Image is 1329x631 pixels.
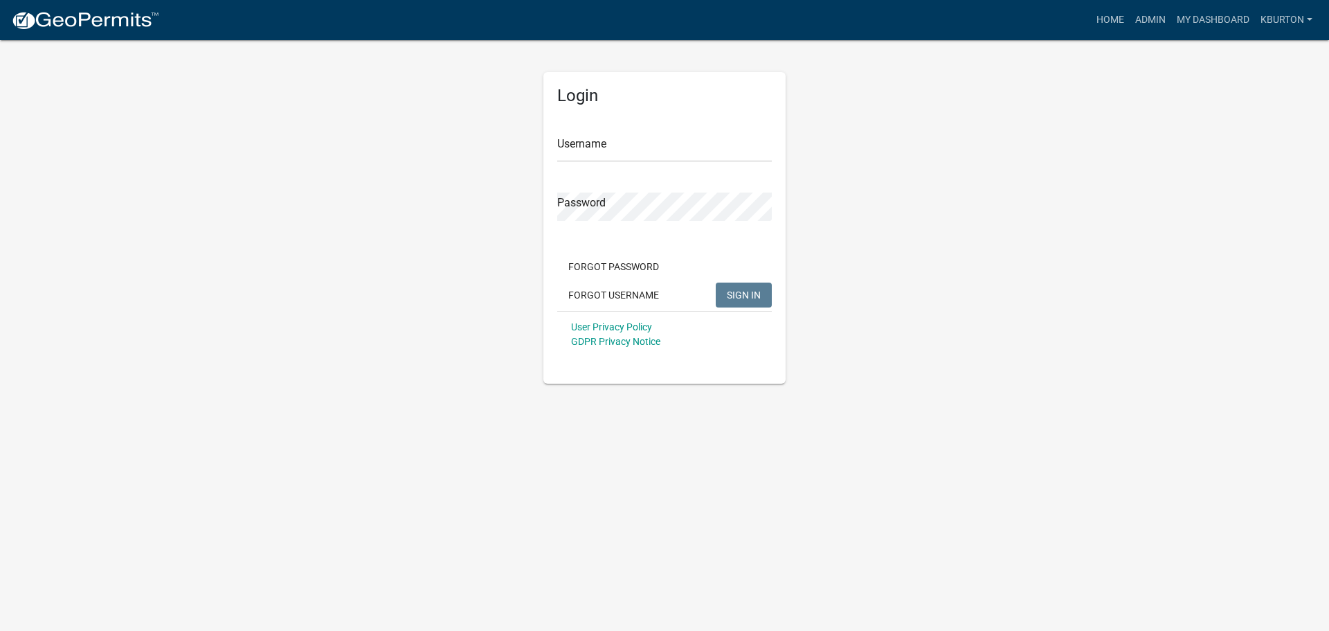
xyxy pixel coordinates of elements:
[727,289,761,300] span: SIGN IN
[557,283,670,308] button: Forgot Username
[571,321,652,332] a: User Privacy Policy
[557,86,772,106] h5: Login
[716,283,772,308] button: SIGN IN
[557,254,670,279] button: Forgot Password
[571,336,660,347] a: GDPR Privacy Notice
[1130,7,1171,33] a: Admin
[1255,7,1318,33] a: kburton
[1171,7,1255,33] a: My Dashboard
[1091,7,1130,33] a: Home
